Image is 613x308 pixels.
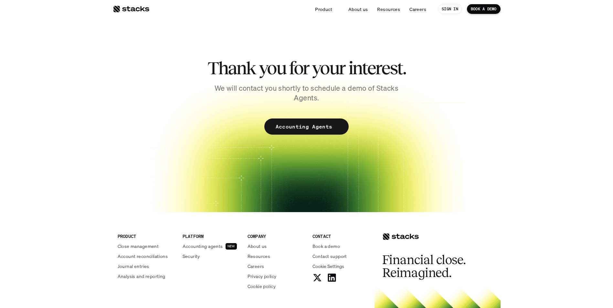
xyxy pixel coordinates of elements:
a: Security [183,253,240,260]
a: BOOK A DEMO [467,4,501,14]
p: Account reconciliations [118,253,168,260]
h2: NEW [227,244,235,248]
a: About us [344,3,372,15]
p: Book a demo [312,243,340,250]
p: Careers [409,6,426,13]
a: Journal entries [118,263,175,270]
p: Cookie policy [248,283,276,290]
a: Resources [373,3,404,15]
a: Privacy policy [248,273,305,280]
p: Contact support [312,253,347,260]
p: Careers [248,263,264,270]
p: Close management [118,243,159,250]
h2: Thank you for your interest. [194,58,420,78]
p: Security [183,253,200,260]
p: Privacy policy [248,273,277,280]
a: Close management [118,243,175,250]
a: Account reconciliations [118,253,175,260]
p: PRODUCT [118,233,175,240]
p: SIGN IN [442,7,458,11]
a: Book a demo [312,243,370,250]
a: Accounting Agents [264,118,349,135]
p: Accounting Agents [276,122,332,131]
a: Cookie policy [248,283,305,290]
button: Cookie Trigger [312,263,344,270]
p: CONTACT [312,233,370,240]
a: Contact support [312,253,370,260]
a: Careers [248,263,305,270]
p: Journal entries [118,263,149,270]
a: Careers [406,3,430,15]
p: COMPANY [248,233,305,240]
p: PLATFORM [183,233,240,240]
p: Product [315,6,332,13]
a: About us [248,243,305,250]
a: Resources [248,253,305,260]
p: Analysis and reporting [118,273,165,280]
p: About us [248,243,267,250]
p: BOOK A DEMO [471,7,497,11]
span: Cookie Settings [312,263,344,270]
h2: Financial close. Reimagined. [382,253,479,279]
p: Resources [248,253,270,260]
a: Accounting agentsNEW [183,243,240,250]
p: Resources [377,6,400,13]
p: Accounting agents [183,243,223,250]
p: About us [348,6,368,13]
p: We will contact you shortly to schedule a demo of Stacks Agents. [206,83,407,103]
a: Analysis and reporting [118,273,175,280]
a: SIGN IN [438,4,462,14]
